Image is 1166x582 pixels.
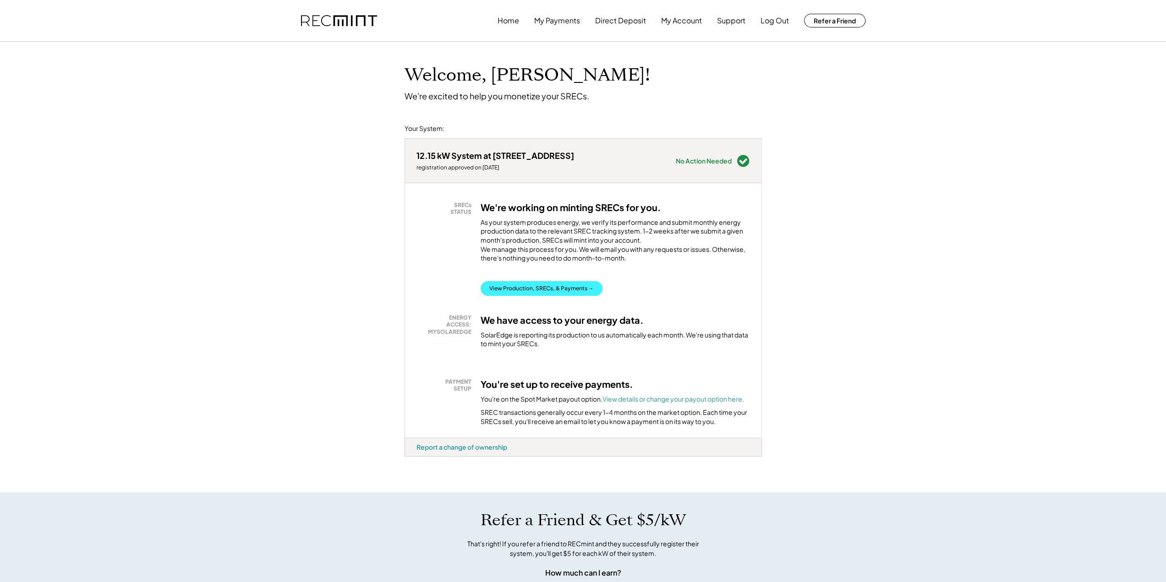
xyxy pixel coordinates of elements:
[661,11,702,30] button: My Account
[676,158,732,164] div: No Action Needed
[481,218,750,267] div: As your system produces energy, we verify its performance and submit monthly energy production da...
[421,201,471,216] div: SRECs STATUS
[602,395,744,403] a: View details or change your payout option here.
[416,164,574,171] div: registration approved on [DATE]
[416,150,574,161] div: 12.15 kW System at [STREET_ADDRESS]
[481,395,744,404] div: You're on the Spot Market payout option.
[405,457,437,460] div: nxvb8eci - VA Distributed
[481,378,633,390] h3: You're set up to receive payments.
[481,281,602,296] button: View Production, SRECs, & Payments →
[457,539,709,558] div: That's right! If you refer a friend to RECmint and they successfully register their system, you'l...
[405,65,650,86] h1: Welcome, [PERSON_NAME]!
[421,314,471,336] div: ENERGY ACCESS: MYSOLAREDGE
[405,91,589,101] div: We're excited to help you monetize your SRECs.
[405,124,444,133] div: Your System:
[481,331,750,348] div: SolarEdge is reporting its production to us automatically each month. We're using that data to mi...
[498,11,519,30] button: Home
[717,11,745,30] button: Support
[804,14,865,27] button: Refer a Friend
[534,11,580,30] button: My Payments
[761,11,789,30] button: Log Out
[595,11,646,30] button: Direct Deposit
[545,567,621,578] div: How much can I earn?
[481,408,750,426] div: SREC transactions generally occur every 1-4 months on the market option. Each time your SRECs sel...
[421,378,471,392] div: PAYMENT SETUP
[301,15,377,27] img: recmint-logotype%403x.png
[481,511,686,530] h1: Refer a Friend & Get $5/kW
[481,314,644,326] h3: We have access to your energy data.
[481,201,661,213] h3: We're working on minting SRECs for you.
[416,443,507,451] div: Report a change of ownership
